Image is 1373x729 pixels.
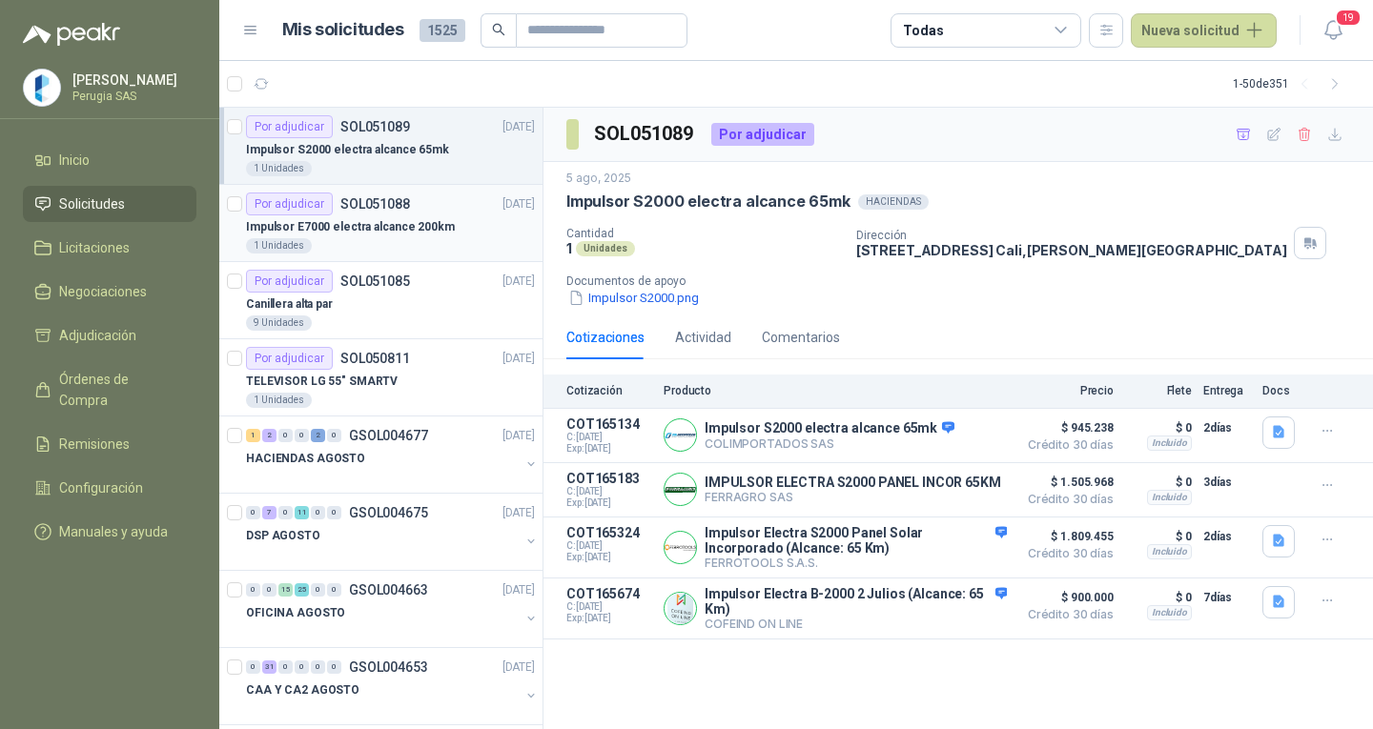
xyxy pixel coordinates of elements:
a: Por adjudicarSOL050811[DATE] TELEVISOR LG 55" SMARTV1 Unidades [219,339,543,416]
p: Documentos de apoyo [566,274,1365,288]
span: 1525 [420,19,465,42]
p: SOL051089 [340,120,410,133]
div: 31 [262,660,277,674]
div: 1 Unidades [246,161,312,176]
p: COT165183 [566,471,652,486]
p: Perugia SAS [72,91,192,102]
div: HACIENDAS [858,194,929,210]
p: [DATE] [502,350,535,368]
a: Por adjudicarSOL051088[DATE] Impulsor E7000 electra alcance 200km1 Unidades [219,185,543,262]
p: Producto [664,384,1007,397]
p: Impulsor Electra S2000 Panel Solar Incorporado (Alcance: 65 Km) [705,525,1007,556]
div: 0 [262,583,277,597]
p: Impulsor S2000 electra alcance 65mk [705,420,954,437]
a: 1 2 0 0 2 0 GSOL004677[DATE] HACIENDAS AGOSTO [246,424,539,485]
span: $ 1.505.968 [1018,471,1114,494]
p: OFICINA AGOSTO [246,604,345,622]
img: Company Logo [665,532,696,563]
p: Entrega [1203,384,1251,397]
p: SOL051085 [340,274,410,288]
div: 25 [295,583,309,597]
p: [DATE] [502,273,535,291]
p: SOL051088 [340,197,410,211]
p: [DATE] [502,118,535,136]
a: Adjudicación [23,317,196,354]
a: Por adjudicarSOL051089[DATE] Impulsor S2000 electra alcance 65mk1 Unidades [219,108,543,185]
p: $ 0 [1125,416,1192,439]
div: 0 [295,429,309,442]
div: Incluido [1147,435,1192,451]
div: 2 [311,429,325,442]
span: Negociaciones [59,281,147,302]
span: Configuración [59,477,143,498]
span: Solicitudes [59,193,125,214]
span: C: [DATE] [566,601,652,613]
p: GSOL004653 [349,660,428,674]
p: COT165134 [566,416,652,432]
span: Crédito 30 días [1018,609,1114,620]
span: $ 900.000 [1018,586,1114,609]
p: [DATE] [502,504,535,522]
div: 0 [246,506,260,519]
div: 11 [295,506,309,519]
p: FERRAGRO SAS [705,490,1001,504]
p: 7 días [1203,586,1251,609]
span: C: [DATE] [566,486,652,497]
span: Inicio [59,150,90,171]
p: [DATE] [502,195,535,213]
div: Comentarios [762,327,840,348]
span: Licitaciones [59,237,130,258]
p: Impulsor Electra B-2000 2 Julios (Alcance: 65 Km) [705,586,1007,617]
div: 0 [311,583,325,597]
span: Manuales y ayuda [59,521,168,542]
div: 1 Unidades [246,393,312,408]
p: 3 días [1203,471,1251,494]
button: Impulsor S2000.png [566,288,701,308]
p: 1 [566,240,572,256]
p: FERROTOOLS S.A.S. [705,556,1007,570]
div: 0 [327,583,341,597]
div: Incluido [1147,544,1192,559]
img: Company Logo [665,419,696,451]
div: 9 Unidades [246,315,312,331]
a: Manuales y ayuda [23,514,196,550]
span: Crédito 30 días [1018,548,1114,559]
h1: Mis solicitudes [282,16,404,44]
div: 0 [246,660,260,674]
div: 0 [278,429,293,442]
a: Licitaciones [23,230,196,266]
div: Por adjudicar [246,270,333,293]
p: IMPULSOR ELECTRA S2000 PANEL INCOR 65KM [705,475,1001,490]
span: Remisiones [59,434,130,455]
span: Exp: [DATE] [566,497,652,509]
a: Por adjudicarSOL051085[DATE] Canillera alta par9 Unidades [219,262,543,339]
span: $ 1.809.455 [1018,525,1114,548]
div: 1 [246,429,260,442]
div: 0 [246,583,260,597]
p: Docs [1262,384,1301,397]
a: Configuración [23,470,196,506]
div: Incluido [1147,490,1192,505]
span: Adjudicación [59,325,136,346]
div: 2 [262,429,277,442]
p: Impulsor E7000 electra alcance 200km [246,218,455,236]
div: Por adjudicar [246,115,333,138]
span: 19 [1335,9,1362,27]
p: CAA Y CA2 AGOSTO [246,681,359,699]
span: Exp: [DATE] [566,613,652,624]
div: 0 [311,660,325,674]
p: Precio [1018,384,1114,397]
p: [DATE] [502,581,535,599]
span: $ 945.238 [1018,416,1114,439]
div: Todas [903,20,943,41]
button: Nueva solicitud [1131,13,1277,48]
p: GSOL004663 [349,583,428,597]
a: Inicio [23,142,196,178]
div: Actividad [675,327,731,348]
a: Remisiones [23,426,196,462]
span: Órdenes de Compra [59,369,178,411]
p: COT165674 [566,586,652,601]
div: 7 [262,506,277,519]
div: Unidades [576,241,635,256]
p: 2 días [1203,416,1251,439]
